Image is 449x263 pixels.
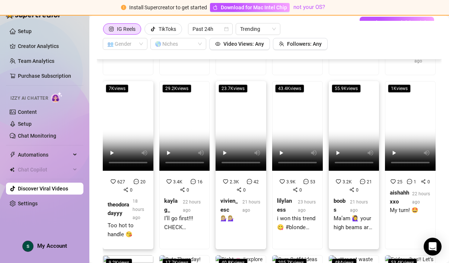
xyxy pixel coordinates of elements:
[164,198,178,213] strong: kaylag_
[334,214,375,232] div: Ma’am 🙋‍♀️ your high beams are on! @bronwinauurora
[299,187,302,193] span: 0
[18,73,71,79] a: Purchase Subscription
[427,179,430,185] span: 0
[385,81,436,249] a: 1Kviews2510aishahhxxo22 hours agoMy turn! 🤩
[390,189,409,205] strong: aishahhxxo
[332,84,361,93] span: 55.9K views
[134,179,139,184] span: message
[224,27,229,31] span: calendar
[18,121,32,127] a: Setup
[343,179,352,185] span: 3.2K
[18,186,68,192] a: Discover Viral Videos
[108,201,129,217] strong: theodoradayyy
[236,187,242,192] span: share-alt
[272,81,323,249] a: 43.4Kviews3.9K530lilylaness23 hours agoi won this trend 😋 #blonde #cute #hottie #trend #explore
[123,187,128,192] span: share-alt
[349,187,354,192] span: share-alt
[279,41,284,46] span: team
[51,92,63,103] img: AI Chatter
[350,199,368,213] span: 21 hours ago
[159,23,176,35] div: TikToks
[173,179,182,185] span: 3.4K
[37,243,67,249] span: My Account
[280,179,285,184] span: heart
[162,84,191,93] span: 29.2K views
[18,201,38,206] a: Settings
[216,81,266,249] a: 23.7Kviews2.3K420vivien_esc21 hours ago💁🏼‍♀️💁🏼‍♀️
[18,133,56,139] a: Chat Monitoring
[293,4,325,10] a: not your OS?
[180,187,185,192] span: share-alt
[109,26,114,32] span: instagram
[287,41,322,47] span: Followers: Any
[277,214,318,232] div: i won this trend 😋 #blonde #cute #hottie #trend #explore
[223,179,228,184] span: heart
[247,179,252,184] span: message
[412,191,430,205] span: 22 hours ago
[273,38,328,50] button: Followers: Any
[424,238,442,256] div: Open Intercom Messenger
[388,84,411,93] span: 1K views
[243,187,246,193] span: 0
[129,4,207,10] span: Install Supercreator to get started
[310,179,315,185] span: 53
[254,179,259,185] span: 42
[242,199,260,213] span: 21 hours ago
[215,41,220,46] span: eye
[277,198,292,213] strong: lilylaness
[220,198,238,213] strong: vivien_esc
[18,149,71,161] span: Automations
[130,187,133,193] span: 0
[18,40,77,52] a: Creator Analytics
[150,26,156,32] span: tik-tok
[407,179,412,184] span: message
[18,164,71,176] span: Chat Copilot
[140,179,146,185] span: 20
[223,41,264,47] span: Video Views: Any
[240,23,276,35] span: Trending
[18,28,32,34] a: Setup
[367,179,372,185] span: 21
[397,179,402,185] span: 25
[117,23,136,35] div: IG Reels
[18,109,37,115] a: Content
[390,206,431,215] div: My turn! 🤩
[117,179,125,185] span: 627
[286,179,296,185] span: 3.9K
[166,179,172,184] span: heart
[209,38,270,50] button: Video Views: Any
[360,179,365,184] span: message
[103,81,153,249] a: 7Kviews627200theodoradayyy18 hours agoToo hot to handle 😘
[219,84,248,93] span: 23.7K views
[334,198,345,213] strong: boobs
[230,179,239,185] span: 2.3K
[298,199,316,213] span: 23 hours ago
[221,3,287,12] span: Download for Mac Intel Chip
[10,152,16,158] span: thunderbolt
[213,5,218,10] span: apple
[23,241,33,251] img: ACg8ocKZl4mTp2TgP9E9JHcBRszfmOvjc6he4FjuXlhtuE4VnEoRJA=s96-c
[10,95,48,102] span: Izzy AI Chatter
[191,179,196,184] span: message
[220,214,261,223] div: 💁🏼‍♀️💁🏼‍♀️
[10,167,15,172] img: Chat Copilot
[336,179,341,184] span: heart
[164,214,205,232] div: I’ll go first!!! CHECK COMMENTS 👇🏽👇🏽👇🏽👇🏽🤣 OH NOOOO 😩
[275,84,304,93] span: 43.4K views
[414,179,416,185] span: 1
[391,179,396,184] span: heart
[421,179,426,184] span: share-alt
[293,187,298,192] span: share-alt
[192,23,228,35] span: Past 24h
[210,3,290,12] a: Download for Mac Intel Chip
[159,81,210,249] a: 29.2Kviews3.4K160kaylag_22 hours agoI’ll go first!!! CHECK COMMENTS 👇🏽👇🏽👇🏽👇🏽🤣 OH NOOOO 😩
[303,179,309,184] span: message
[187,187,189,193] span: 0
[360,17,434,29] button: Track Your Models' Socials
[121,5,126,10] span: exclamation-circle
[356,187,359,193] span: 0
[111,179,116,184] span: heart
[183,199,201,213] span: 22 hours ago
[18,58,54,64] a: Team Analytics
[108,221,149,239] div: Too hot to handle 😘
